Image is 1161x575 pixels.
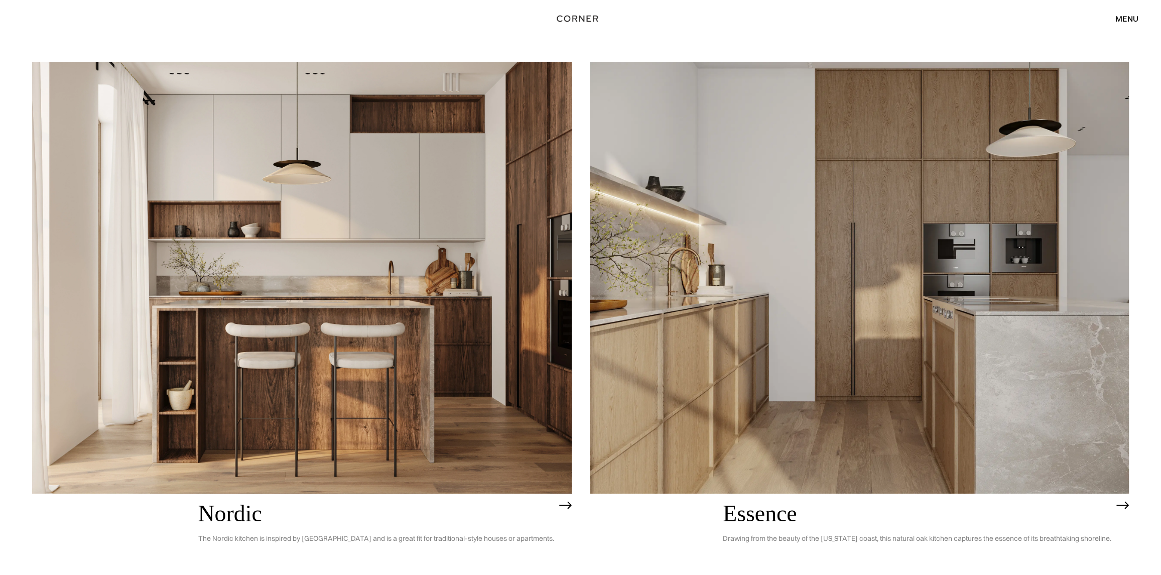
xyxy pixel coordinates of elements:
[198,526,554,551] p: The Nordic kitchen is inspired by [GEOGRAPHIC_DATA] and is a great fit for traditional-style hous...
[1115,15,1138,23] div: menu
[723,526,1111,551] p: Drawing from the beauty of the [US_STATE] coast, this natural oak kitchen captures the essence of...
[198,501,554,526] h2: Nordic
[723,501,1111,526] h2: Essence
[1105,10,1138,27] div: menu
[538,12,624,25] a: home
